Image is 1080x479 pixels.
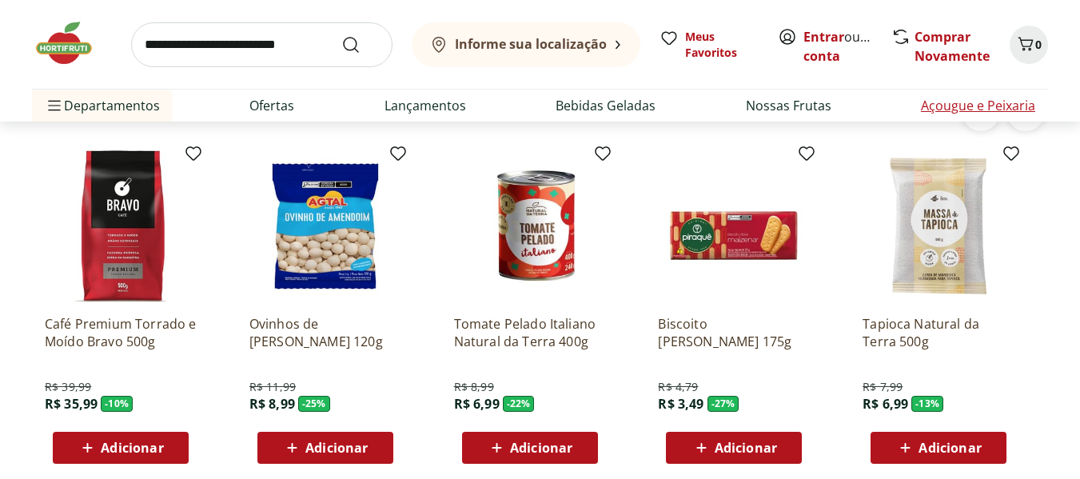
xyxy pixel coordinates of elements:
a: Tomate Pelado Italiano Natural da Terra 400g [454,315,606,350]
span: - 22 % [503,396,535,412]
button: Adicionar [257,432,393,464]
button: Menu [45,86,64,125]
span: R$ 11,99 [249,379,296,395]
img: Ovinhos de Amendoim Agtal 120g [249,150,401,302]
span: Adicionar [919,441,981,454]
a: Criar conta [803,28,891,65]
img: Tapioca Natural da Terra 500g [863,150,1014,302]
span: R$ 8,99 [249,395,295,413]
span: Adicionar [101,441,163,454]
button: Submit Search [341,35,380,54]
img: Hortifruti [32,19,112,67]
a: Entrar [803,28,844,46]
span: R$ 35,99 [45,395,98,413]
a: Ofertas [249,96,294,115]
span: - 25 % [298,396,330,412]
span: R$ 6,99 [863,395,908,413]
a: Bebidas Geladas [556,96,656,115]
span: - 10 % [101,396,133,412]
span: 0 [1035,37,1042,52]
span: R$ 3,49 [658,395,703,413]
a: Lançamentos [385,96,466,115]
button: Adicionar [666,432,802,464]
button: Adicionar [462,432,598,464]
img: Biscoito Maizena Piraque 175g [658,150,810,302]
span: R$ 8,99 [454,379,494,395]
a: Comprar Novamente [915,28,990,65]
span: - 13 % [911,396,943,412]
a: Meus Favoritos [660,29,759,61]
a: Ovinhos de [PERSON_NAME] 120g [249,315,401,350]
a: Açougue e Peixaria [921,96,1035,115]
button: Adicionar [871,432,1006,464]
button: Carrinho [1010,26,1048,64]
button: Informe sua localização [412,22,640,67]
a: Café Premium Torrado e Moído Bravo 500g [45,315,197,350]
span: Adicionar [305,441,368,454]
a: Nossas Frutas [746,96,831,115]
span: Adicionar [715,441,777,454]
a: Tapioca Natural da Terra 500g [863,315,1014,350]
span: R$ 4,79 [658,379,698,395]
img: Café Premium Torrado e Moído Bravo 500g [45,150,197,302]
img: Tomate Pelado Italiano Natural da Terra 400g [454,150,606,302]
span: R$ 39,99 [45,379,91,395]
b: Informe sua localização [455,35,607,53]
input: search [131,22,393,67]
span: Meus Favoritos [685,29,759,61]
span: - 27 % [707,396,739,412]
span: Adicionar [510,441,572,454]
span: R$ 6,99 [454,395,500,413]
a: Biscoito [PERSON_NAME] 175g [658,315,810,350]
span: R$ 7,99 [863,379,903,395]
button: Adicionar [53,432,189,464]
span: Departamentos [45,86,160,125]
span: ou [803,27,875,66]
